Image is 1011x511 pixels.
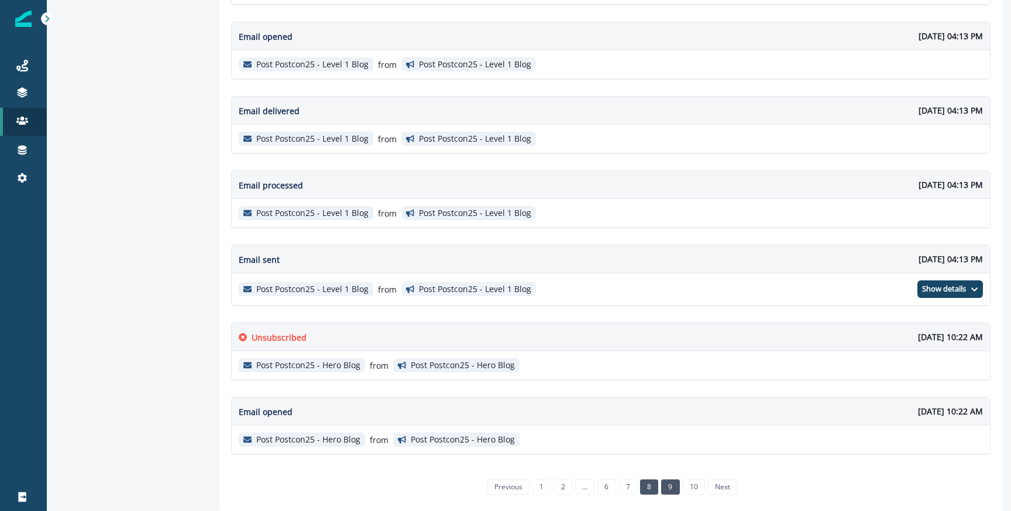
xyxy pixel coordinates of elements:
p: Post Postcon25 - Level 1 Blog [256,284,369,294]
a: Previous page [487,479,529,495]
p: Email processed [239,179,303,191]
a: Page 9 is your current page [661,479,679,495]
p: Post Postcon25 - Level 1 Blog [256,134,369,144]
p: Post Postcon25 - Level 1 Blog [256,60,369,70]
p: Post Postcon25 - Hero Blog [411,435,515,445]
p: from [378,133,397,145]
p: [DATE] 10:22 AM [918,331,983,343]
p: Email delivered [239,105,300,117]
p: [DATE] 04:13 PM [919,104,983,116]
p: Unsubscribed [252,331,307,344]
a: Page 2 [553,479,572,495]
a: Page 6 [597,479,615,495]
a: Jump backward [575,479,594,495]
p: Post Postcon25 - Level 1 Blog [419,60,531,70]
ul: Pagination [484,479,738,495]
p: from [370,359,388,372]
p: [DATE] 04:13 PM [919,253,983,265]
button: Show details [917,280,983,298]
p: Post Postcon25 - Level 1 Blog [419,134,531,144]
a: Next page [708,479,737,495]
p: from [378,207,397,220]
p: Post Postcon25 - Level 1 Blog [419,284,531,294]
p: from [370,434,388,446]
p: Post Postcon25 - Level 1 Blog [419,208,531,218]
p: [DATE] 04:13 PM [919,179,983,191]
p: Email sent [239,253,280,266]
p: from [378,283,397,296]
p: Email opened [239,406,293,418]
a: Page 7 [619,479,637,495]
img: Inflection [15,11,32,27]
p: Post Postcon25 - Hero Blog [411,361,515,371]
p: Show details [922,284,966,294]
a: Page 10 [683,479,705,495]
p: Post Postcon25 - Hero Blog [256,435,360,445]
p: from [378,59,397,71]
p: [DATE] 04:13 PM [919,30,983,42]
p: Email opened [239,30,293,43]
a: Page 1 [532,479,551,495]
p: Post Postcon25 - Level 1 Blog [256,208,369,218]
a: Page 8 [640,479,658,495]
p: Post Postcon25 - Hero Blog [256,361,360,371]
p: [DATE] 10:22 AM [918,405,983,417]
